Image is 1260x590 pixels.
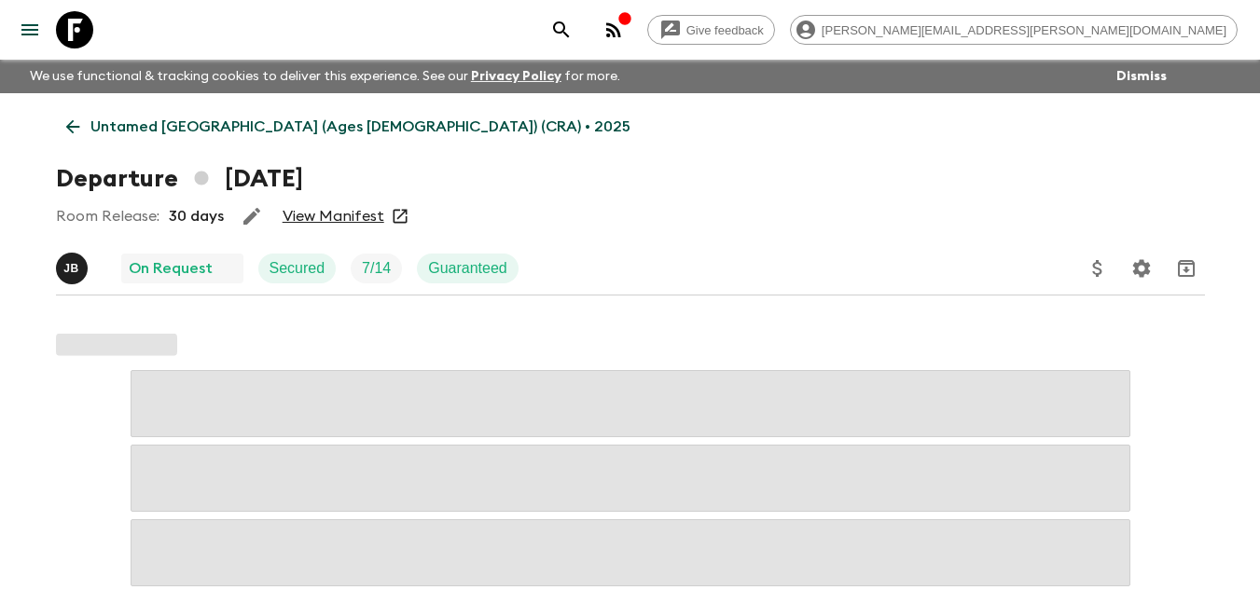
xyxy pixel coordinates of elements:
button: menu [11,11,48,48]
span: Give feedback [676,23,774,37]
button: JB [56,253,91,284]
p: Secured [270,257,325,280]
button: Dismiss [1112,63,1171,89]
button: Update Price, Early Bird Discount and Costs [1079,250,1116,287]
button: Archive (Completed, Cancelled or Unsynced Departures only) [1168,250,1205,287]
span: Joe Bernini [56,258,91,273]
p: J B [63,261,79,276]
button: search adventures [543,11,580,48]
p: 30 days [169,205,224,227]
a: Give feedback [647,15,775,45]
p: 7 / 14 [362,257,391,280]
p: Room Release: [56,205,159,227]
p: Guaranteed [428,257,507,280]
span: [PERSON_NAME][EMAIL_ADDRESS][PERSON_NAME][DOMAIN_NAME] [811,23,1237,37]
p: Untamed [GEOGRAPHIC_DATA] (Ages [DEMOGRAPHIC_DATA]) (CRA) • 2025 [90,116,630,138]
a: Untamed [GEOGRAPHIC_DATA] (Ages [DEMOGRAPHIC_DATA]) (CRA) • 2025 [56,108,641,145]
p: We use functional & tracking cookies to deliver this experience. See our for more. [22,60,628,93]
p: On Request [129,257,213,280]
div: Trip Fill [351,254,402,283]
div: Secured [258,254,337,283]
button: Settings [1123,250,1160,287]
a: View Manifest [283,207,384,226]
h1: Departure [DATE] [56,160,303,198]
a: Privacy Policy [471,70,561,83]
div: [PERSON_NAME][EMAIL_ADDRESS][PERSON_NAME][DOMAIN_NAME] [790,15,1238,45]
